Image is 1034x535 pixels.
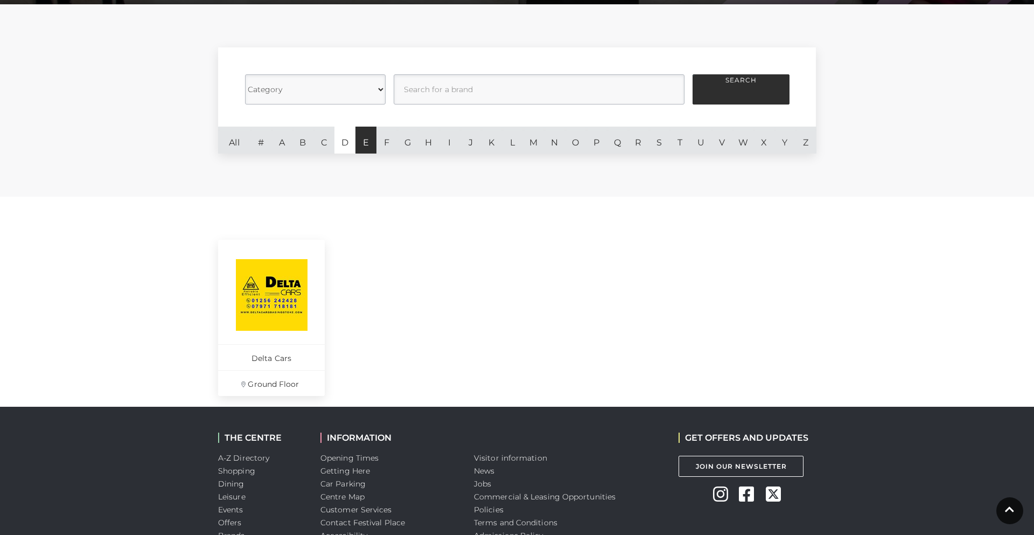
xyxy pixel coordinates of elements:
a: Centre Map [320,492,365,502]
a: Q [607,127,628,154]
input: Search for a brand [394,74,684,105]
a: Customer Services [320,505,392,515]
a: T [669,127,690,154]
h2: THE CENTRE [218,433,304,443]
a: Z [795,127,816,154]
a: V [711,127,732,154]
a: Commercial & Leasing Opportunities [474,492,616,502]
a: K [481,127,502,154]
a: Getting Here [320,466,370,476]
a: I [439,127,460,154]
a: O [565,127,586,154]
a: A-Z Directory [218,453,269,463]
a: Contact Festival Place [320,518,405,527]
a: A [271,127,292,154]
a: E [355,127,376,154]
p: Ground Floor [218,370,325,396]
a: M [523,127,544,154]
a: G [397,127,418,154]
a: Events [218,505,243,515]
a: J [460,127,481,154]
a: Offers [218,518,242,527]
a: L [502,127,523,154]
a: Jobs [474,479,491,489]
a: R [628,127,649,154]
a: Dining [218,479,244,489]
a: Opening Times [320,453,379,463]
h2: GET OFFERS AND UPDATES [679,433,808,443]
a: S [649,127,670,154]
a: Terms and Conditions [474,518,557,527]
p: Delta Cars [218,344,325,370]
a: Leisure [218,492,246,502]
a: P [586,127,607,154]
a: Visitor information [474,453,547,463]
a: C [313,127,334,154]
a: Car Parking [320,479,366,489]
a: Join Our Newsletter [679,456,804,477]
a: X [753,127,774,154]
a: News [474,466,494,476]
a: U [690,127,711,154]
a: Policies [474,505,504,515]
a: Y [774,127,795,154]
a: D [334,127,355,154]
a: F [376,127,397,154]
a: W [732,127,753,154]
a: N [544,127,565,154]
a: Shopping [218,466,255,476]
button: Search [693,74,790,105]
a: B [292,127,313,154]
a: # [250,127,271,154]
a: All [218,127,250,154]
a: H [418,127,439,154]
a: Delta Cars Ground Floor [218,240,325,396]
h2: INFORMATION [320,433,458,443]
